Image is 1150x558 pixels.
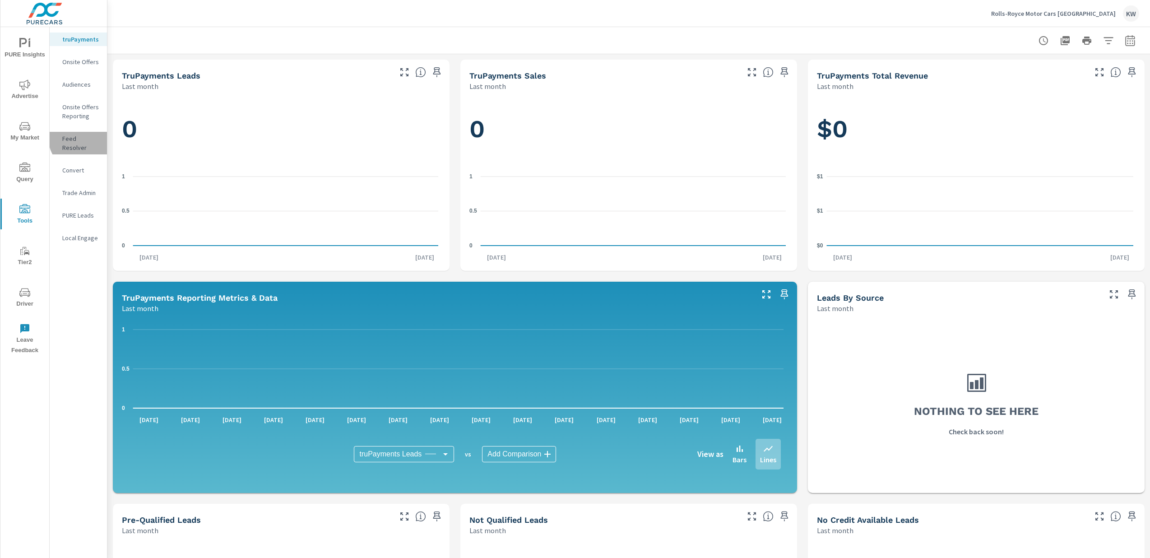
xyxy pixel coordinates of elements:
div: Local Engage [50,231,107,245]
h1: 0 [469,114,788,144]
span: Save this to your personalized report [430,509,444,524]
div: truPayments [50,33,107,46]
text: 0.5 [469,208,477,214]
p: truPayments [62,35,100,44]
p: Rolls-Royce Motor Cars [GEOGRAPHIC_DATA] [991,9,1116,18]
p: Check back soon! [949,426,1004,437]
h5: No Credit Available Leads [817,515,919,525]
p: Last month [817,303,853,314]
text: 1 [122,326,125,333]
p: [DATE] [133,253,165,262]
text: 0 [469,242,473,249]
text: 0.5 [122,208,130,214]
span: truPayments Leads [359,450,422,459]
p: [DATE] [1104,253,1136,262]
button: Make Fullscreen [745,65,759,79]
h5: truPayments Leads [122,71,200,80]
p: Feed Resolver [62,134,100,152]
p: [DATE] [548,415,580,424]
span: Add Comparison [487,450,541,459]
div: Onsite Offers Reporting [50,100,107,123]
button: Print Report [1078,32,1096,50]
text: 0 [122,242,125,249]
h5: Not Qualified Leads [469,515,548,525]
text: $1 [817,208,823,214]
p: vs [454,450,482,458]
p: [DATE] [299,415,331,424]
h6: View as [697,450,723,459]
span: Leave Feedback [3,323,46,356]
h3: Nothing to see here [914,404,1039,419]
div: PURE Leads [50,209,107,222]
div: Audiences [50,78,107,91]
text: $0 [817,242,823,249]
p: [DATE] [715,415,747,424]
p: Audiences [62,80,100,89]
text: 0 [122,405,125,411]
h5: truPayments Total Revenue [817,71,928,80]
p: Last month [817,525,853,536]
div: truPayments Leads [354,446,454,462]
p: [DATE] [481,253,512,262]
p: [DATE] [258,415,289,424]
p: Last month [122,81,158,92]
span: A basic review has been done and approved the credit worthiness of the lead by the configured cre... [415,511,426,522]
div: nav menu [0,27,49,359]
span: Save this to your personalized report [777,509,792,524]
h5: Pre-Qualified Leads [122,515,201,525]
p: Bars [733,454,747,465]
span: My Market [3,121,46,143]
button: Make Fullscreen [759,287,774,302]
p: [DATE] [827,253,858,262]
h1: 0 [122,114,441,144]
button: "Export Report to PDF" [1056,32,1074,50]
p: Last month [469,525,506,536]
span: Number of sales matched to a truPayments lead. [Source: This data is sourced from the dealer's DM... [763,67,774,78]
text: 1 [122,173,125,180]
span: The number of truPayments leads. [415,67,426,78]
span: A basic review has been done and has not approved the credit worthiness of the lead by the config... [763,511,774,522]
p: [DATE] [133,415,165,424]
span: Save this to your personalized report [430,65,444,79]
p: Last month [817,81,853,92]
p: [DATE] [756,253,788,262]
p: [DATE] [632,415,663,424]
p: Convert [62,166,100,175]
p: PURE Leads [62,211,100,220]
p: [DATE] [382,415,414,424]
button: Make Fullscreen [397,509,412,524]
button: Make Fullscreen [1092,509,1107,524]
p: [DATE] [175,415,206,424]
p: [DATE] [341,415,372,424]
span: Query [3,163,46,185]
p: [DATE] [465,415,497,424]
span: Advertise [3,79,46,102]
span: PURE Insights [3,38,46,60]
h5: truPayments Sales [469,71,546,80]
h5: truPayments Reporting Metrics & Data [122,293,278,302]
p: Lines [760,454,776,465]
button: Select Date Range [1121,32,1139,50]
div: Feed Resolver [50,132,107,154]
div: Trade Admin [50,186,107,200]
p: Trade Admin [62,188,100,197]
span: Save this to your personalized report [1125,509,1139,524]
div: Add Comparison [482,446,556,462]
text: $1 [817,173,823,180]
p: [DATE] [424,415,455,424]
button: Apply Filters [1099,32,1118,50]
span: Tools [3,204,46,226]
span: Driver [3,287,46,309]
p: [DATE] [756,415,788,424]
p: Onsite Offers [62,57,100,66]
span: A lead that has been submitted but has not gone through the credit application process. [1110,511,1121,522]
p: Last month [122,303,158,314]
span: Save this to your personalized report [777,287,792,302]
span: Total revenue from sales matched to a truPayments lead. [Source: This data is sourced from the de... [1110,67,1121,78]
p: [DATE] [590,415,622,424]
span: Save this to your personalized report [1125,65,1139,79]
div: Onsite Offers [50,55,107,69]
p: [DATE] [216,415,248,424]
h5: Leads By Source [817,293,884,302]
text: 1 [469,173,473,180]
